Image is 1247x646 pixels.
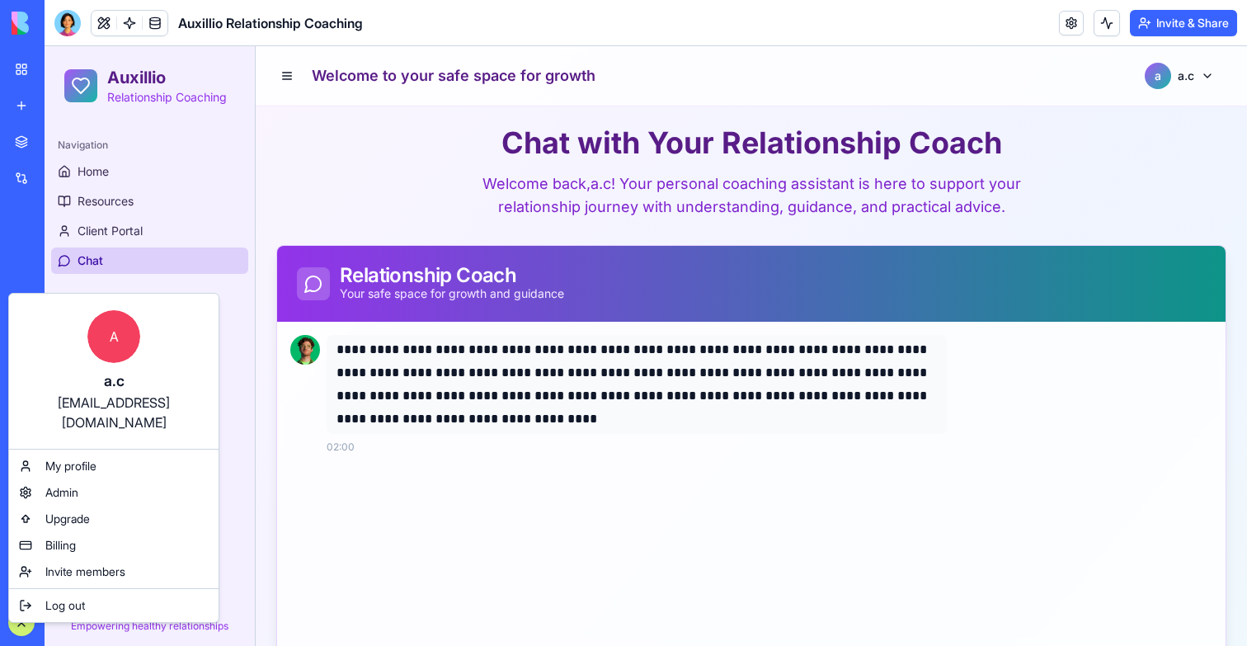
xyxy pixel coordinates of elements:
div: a.c [26,370,202,393]
a: My profile [12,453,215,479]
span: Upgrade [45,511,90,527]
a: Aa.c[EMAIL_ADDRESS][DOMAIN_NAME] [12,297,215,446]
h1: Chat with Your Relationship Coach [232,80,1182,113]
span: Billing [45,537,76,554]
a: Invite members [12,559,215,585]
span: A [87,310,140,363]
span: Client Portal [33,177,98,193]
p: Welcome back, a.c ! Your personal coaching assistant is here to support your relationship journey... [430,126,984,172]
a: Resources [7,142,204,168]
span: Resources [33,147,89,163]
a: Chat [7,201,204,228]
button: aa.c [1087,13,1183,46]
a: Billing [12,532,215,559]
span: 02:00 [282,394,310,408]
span: Admin [45,484,78,501]
h1: Auxillio [63,20,182,43]
p: Empowering healthy relationships [13,573,197,587]
img: Boris_zip5ih.png [246,289,275,318]
a: Client Portal [7,172,204,198]
span: My profile [45,458,96,474]
a: Home [7,112,204,139]
span: Invite members [45,563,125,580]
p: © 2024 Auxillio [13,560,197,573]
span: Log out [45,597,85,614]
div: [EMAIL_ADDRESS][DOMAIN_NAME] [26,393,202,432]
div: Your safe space for growth and guidance [295,239,520,256]
span: a.c [1133,21,1150,38]
div: Navigation [7,86,204,112]
h2: Welcome to your safe space for growth [267,18,551,41]
span: Home [33,117,64,134]
span: Chat [33,206,59,223]
a: Upgrade [12,506,215,532]
span: a [1110,21,1117,38]
a: Admin [12,479,215,506]
p: Relationship Coaching [63,43,182,59]
div: Relationship Coach [295,219,520,239]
